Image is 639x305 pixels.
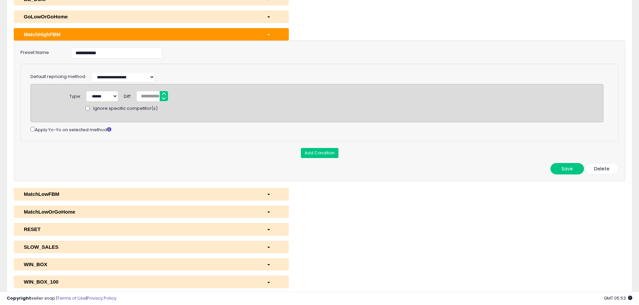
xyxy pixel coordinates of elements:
span: Ignore specific competitor(s) [93,105,158,112]
div: WIN_BOX_100 [19,278,262,285]
button: GoLowOrGoHome [14,10,289,23]
button: RESET [14,223,289,235]
button: Save [550,163,584,174]
div: WIN_BOX [19,261,262,268]
label: Preset Name [15,47,66,56]
a: Privacy Policy [87,295,116,301]
div: GoLowOrGoHome [19,13,262,20]
strong: Copyright [7,295,31,301]
button: MatchLowOrGoHome [14,206,289,218]
button: Add Condition [301,148,338,158]
div: MatchLowFBM [19,190,262,198]
button: MatchHighFBM [14,28,289,41]
div: MatchLowOrGoHome [19,208,262,215]
div: seller snap | | [7,295,116,302]
button: SLOW_SALES [14,241,289,253]
div: Type: [69,91,81,100]
div: SLOW_SALES [19,243,262,250]
div: Apply Yo-Yo on selected method [31,126,603,133]
label: Default repricing method: [31,74,86,80]
div: Diff: [124,91,131,100]
button: Delete [585,163,619,174]
button: WIN_BOX [14,258,289,271]
div: MatchHighFBM [19,31,262,38]
div: RESET [19,226,262,233]
a: Terms of Use [57,295,86,301]
button: WIN_BOX_100 [14,276,289,288]
button: MatchLowFBM [14,188,289,200]
span: 2025-09-10 05:53 GMT [604,295,632,301]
